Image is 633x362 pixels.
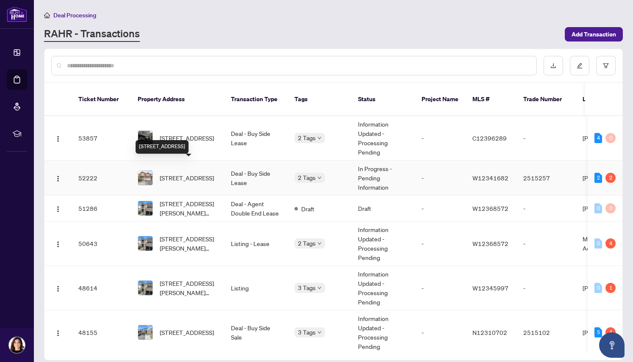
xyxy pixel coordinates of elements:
td: - [516,266,576,310]
a: RAHR - Transactions [44,27,140,42]
div: 0 [605,203,616,213]
th: Tags [288,83,351,116]
td: Information Updated - Processing Pending [351,221,415,266]
div: 4 [594,133,602,143]
span: [STREET_ADDRESS][PERSON_NAME][PERSON_NAME] [160,234,217,253]
td: - [516,221,576,266]
div: 4 [605,238,616,249]
button: filter [596,56,616,75]
td: Deal - Buy Side Lease [224,160,288,196]
button: Logo [51,281,65,295]
span: C12396289 [472,134,507,142]
img: Profile Icon [9,337,25,353]
img: logo [7,6,27,22]
th: Ticket Number [72,83,131,116]
img: thumbnail-img [138,281,153,295]
img: thumbnail-img [138,325,153,340]
img: thumbnail-img [138,131,153,145]
td: - [415,196,466,221]
td: - [415,266,466,310]
span: down [317,286,322,290]
span: Add Transaction [572,28,616,41]
td: 2515102 [516,310,576,355]
span: [STREET_ADDRESS][PERSON_NAME][PERSON_NAME] [160,279,217,297]
td: - [516,116,576,160]
td: Listing [224,266,288,310]
button: Logo [51,237,65,250]
td: Deal - Agent Double End Lease [224,196,288,221]
img: Logo [55,175,61,182]
img: thumbnail-img [138,171,153,185]
span: 2 Tags [298,133,316,143]
div: [STREET_ADDRESS] [136,140,189,154]
td: Information Updated - Processing Pending [351,310,415,355]
div: 2 [605,173,616,183]
span: down [317,241,322,246]
img: Logo [55,241,61,248]
div: 4 [605,327,616,337]
button: Logo [51,326,65,339]
button: Add Transaction [565,27,623,41]
td: Information Updated - Processing Pending [351,116,415,160]
span: W12368572 [472,240,508,247]
span: down [317,330,322,334]
th: Transaction Type [224,83,288,116]
td: 2515257 [516,160,576,196]
td: 48614 [72,266,131,310]
td: 48155 [72,310,131,355]
td: 53857 [72,116,131,160]
span: W12368572 [472,204,508,212]
td: - [415,160,466,196]
div: 1 [605,283,616,293]
th: Project Name [415,83,466,116]
td: Deal - Buy Side Lease [224,116,288,160]
td: Draft [351,196,415,221]
span: W12341682 [472,174,508,182]
td: Deal - Buy Side Sale [224,310,288,355]
span: 3 Tags [298,283,316,293]
span: [STREET_ADDRESS] [160,328,214,337]
div: 5 [594,327,602,337]
span: W12345997 [472,284,508,292]
button: Open asap [599,332,625,358]
button: Logo [51,171,65,185]
span: 2 Tags [298,173,316,182]
span: filter [603,63,609,69]
div: 0 [594,203,602,213]
img: Logo [55,135,61,142]
div: 0 [594,238,602,249]
td: Listing - Lease [224,221,288,266]
td: Information Updated - Processing Pending [351,266,415,310]
th: Property Address [131,83,224,116]
div: 0 [594,283,602,293]
div: 0 [605,133,616,143]
th: Status [351,83,415,116]
img: Logo [55,206,61,213]
button: Logo [51,202,65,215]
span: [STREET_ADDRESS] [160,133,214,143]
span: home [44,12,50,18]
span: edit [577,63,583,69]
button: edit [570,56,589,75]
img: Logo [55,330,61,337]
td: - [415,310,466,355]
span: 2 Tags [298,238,316,248]
img: Logo [55,285,61,292]
td: - [516,196,576,221]
td: 51286 [72,196,131,221]
span: down [317,176,322,180]
span: [STREET_ADDRESS][PERSON_NAME][PERSON_NAME] [160,199,217,218]
span: N12310702 [472,329,507,336]
img: thumbnail-img [138,236,153,251]
span: 3 Tags [298,327,316,337]
td: In Progress - Pending Information [351,160,415,196]
td: 52222 [72,160,131,196]
span: download [550,63,556,69]
button: Logo [51,131,65,145]
td: 50643 [72,221,131,266]
th: MLS # [466,83,516,116]
th: Trade Number [516,83,576,116]
div: 2 [594,173,602,183]
td: - [415,116,466,160]
button: download [544,56,563,75]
